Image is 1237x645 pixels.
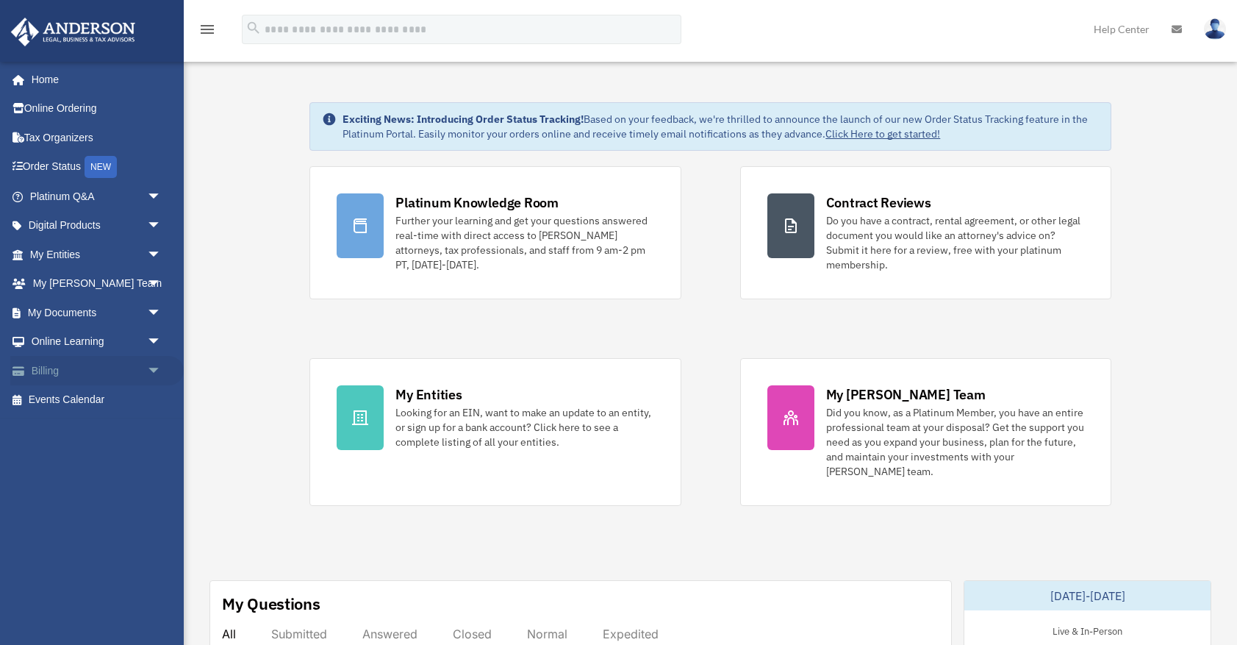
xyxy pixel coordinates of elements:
[395,385,462,404] div: My Entities
[245,20,262,36] i: search
[453,627,492,641] div: Closed
[271,627,327,641] div: Submitted
[10,152,184,182] a: Order StatusNEW
[740,166,1111,299] a: Contract Reviews Do you have a contract, rental agreement, or other legal document you would like...
[395,193,559,212] div: Platinum Knowledge Room
[309,358,681,506] a: My Entities Looking for an EIN, want to make an update to an entity, or sign up for a bank accoun...
[10,65,176,94] a: Home
[1041,622,1134,638] div: Live & In-Person
[309,166,681,299] a: Platinum Knowledge Room Further your learning and get your questions answered real-time with dire...
[147,269,176,299] span: arrow_drop_down
[825,127,940,140] a: Click Here to get started!
[10,123,184,152] a: Tax Organizers
[10,182,184,211] a: Platinum Q&Aarrow_drop_down
[7,18,140,46] img: Anderson Advisors Platinum Portal
[222,593,320,615] div: My Questions
[147,240,176,270] span: arrow_drop_down
[222,627,236,641] div: All
[10,298,184,327] a: My Documentsarrow_drop_down
[10,211,184,240] a: Digital Productsarrow_drop_down
[826,193,931,212] div: Contract Reviews
[198,21,216,38] i: menu
[147,182,176,212] span: arrow_drop_down
[740,358,1111,506] a: My [PERSON_NAME] Team Did you know, as a Platinum Member, you have an entire professional team at...
[85,156,117,178] div: NEW
[10,94,184,124] a: Online Ordering
[10,327,184,357] a: Online Learningarrow_drop_down
[826,385,986,404] div: My [PERSON_NAME] Team
[395,213,653,272] div: Further your learning and get your questions answered real-time with direct access to [PERSON_NAM...
[10,385,184,415] a: Events Calendar
[147,298,176,328] span: arrow_drop_down
[362,627,417,641] div: Answered
[10,240,184,269] a: My Entitiesarrow_drop_down
[147,327,176,357] span: arrow_drop_down
[527,627,567,641] div: Normal
[1204,18,1226,40] img: User Pic
[964,581,1211,610] div: [DATE]-[DATE]
[603,627,659,641] div: Expedited
[343,113,584,126] strong: Exciting News: Introducing Order Status Tracking!
[343,112,1098,141] div: Based on your feedback, we're thrilled to announce the launch of our new Order Status Tracking fe...
[147,211,176,241] span: arrow_drop_down
[10,356,184,385] a: Billingarrow_drop_down
[10,269,184,299] a: My [PERSON_NAME] Teamarrow_drop_down
[826,405,1084,479] div: Did you know, as a Platinum Member, you have an entire professional team at your disposal? Get th...
[826,213,1084,272] div: Do you have a contract, rental agreement, or other legal document you would like an attorney's ad...
[395,405,653,449] div: Looking for an EIN, want to make an update to an entity, or sign up for a bank account? Click her...
[147,356,176,386] span: arrow_drop_down
[198,26,216,38] a: menu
